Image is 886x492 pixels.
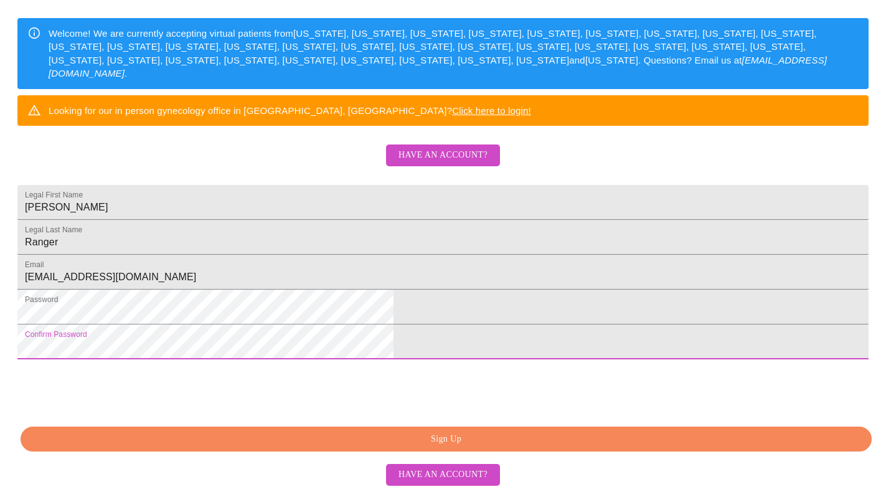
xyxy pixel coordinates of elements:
a: Have an account? [383,468,503,479]
button: Have an account? [386,464,500,486]
span: Have an account? [398,148,488,163]
span: Have an account? [398,467,488,483]
iframe: reCAPTCHA [17,366,207,414]
a: Click here to login! [452,105,531,116]
a: Have an account? [383,158,503,169]
div: Looking for our in person gynecology office in [GEOGRAPHIC_DATA], [GEOGRAPHIC_DATA]? [49,99,531,122]
button: Have an account? [386,144,500,166]
div: Welcome! We are currently accepting virtual patients from [US_STATE], [US_STATE], [US_STATE], [US... [49,22,859,85]
span: Sign Up [35,432,857,447]
button: Sign Up [21,427,872,452]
